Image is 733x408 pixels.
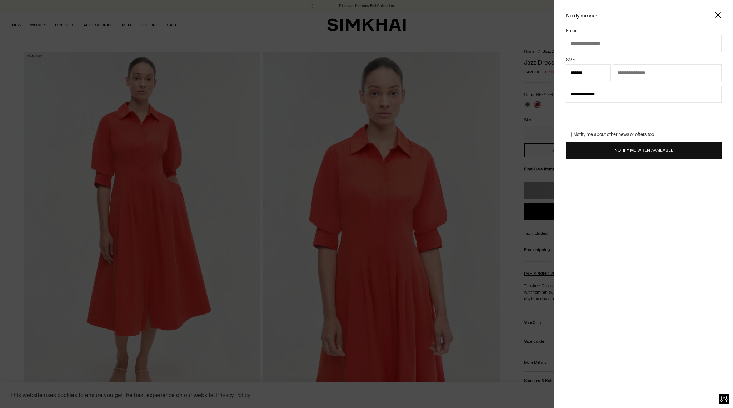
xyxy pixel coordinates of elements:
span: Notify me about other news or offers too [572,131,654,138]
button: Notify Me When Available [566,142,722,159]
input: Notify me about other news or offers too [566,132,572,137]
div: Email [566,27,577,34]
div: SMS [566,56,575,63]
div: Notify me via: [566,11,722,20]
button: Gorgias live chat [4,2,25,24]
